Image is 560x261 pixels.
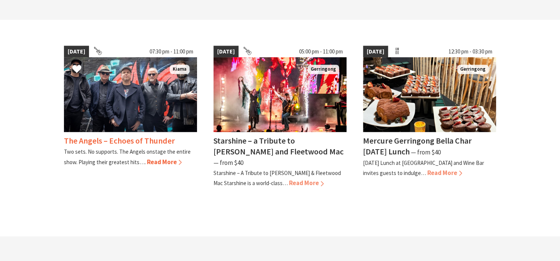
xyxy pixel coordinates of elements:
a: [DATE] 12:30 pm - 03:30 pm Christmas Day Lunch Buffet at Bella Char Gerringong Mercure Gerringong... [363,46,496,188]
button: Click to Favourite The Angels – Echoes of Thunder [65,57,89,82]
span: [DATE] [213,46,239,58]
img: Christmas Day Lunch Buffet at Bella Char [363,57,496,132]
span: ⁠— from $40 [213,159,243,167]
span: [DATE] [363,46,388,58]
h4: Starshine – a Tribute to [PERSON_NAME] and Fleetwood Mac [213,135,344,157]
a: [DATE] 07:30 pm - 11:00 pm The Angels Kiama The Angels – Echoes of Thunder Two sets. No supports.... [64,46,197,188]
p: Starshine – A Tribute to [PERSON_NAME] & Fleetwood Mac Starshine is a world-class… [213,169,341,187]
h4: Mercure Gerringong Bella Char [DATE] Lunch [363,135,472,157]
span: 07:30 pm - 11:00 pm [146,46,197,58]
span: Kiama [170,65,190,74]
span: Read More [289,179,324,187]
span: Gerringong [457,65,489,74]
img: The Angels [64,57,197,132]
p: [DATE] Lunch at [GEOGRAPHIC_DATA] and Wine Bar invites guests to indulge… [363,159,484,176]
span: 05:00 pm - 11:00 pm [295,46,347,58]
span: Read More [427,169,462,177]
span: [DATE] [64,46,89,58]
p: Two sets. No supports. The Angels onstage the entire show. Playing their greatest hits…. [64,148,191,165]
span: 12:30 pm - 03:30 pm [445,46,496,58]
img: Starshine [213,57,347,132]
span: Read More [147,158,182,166]
span: Gerringong [308,65,339,74]
a: [DATE] 05:00 pm - 11:00 pm Starshine Gerringong Starshine – a Tribute to [PERSON_NAME] and Fleetw... [213,46,347,188]
h4: The Angels – Echoes of Thunder [64,135,175,146]
span: ⁠— from $40 [411,148,441,156]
